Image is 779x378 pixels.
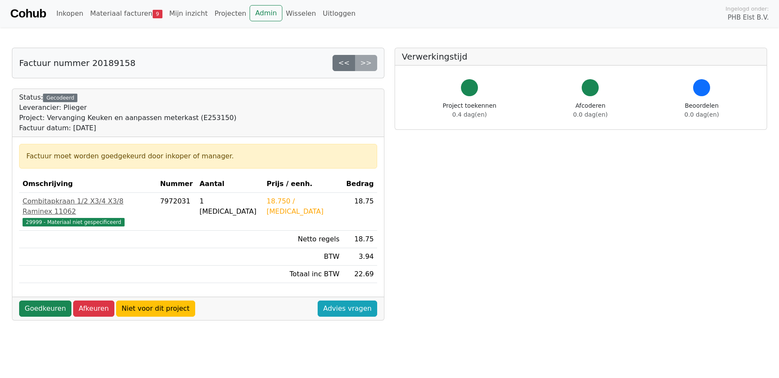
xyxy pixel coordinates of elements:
span: 0.4 dag(en) [452,111,487,118]
a: Admin [250,5,282,21]
td: 18.75 [343,193,377,231]
a: Uitloggen [319,5,359,22]
h5: Verwerkingstijd [402,52,760,62]
span: 9 [153,10,162,18]
div: Beoordelen [685,101,719,119]
div: Factuur moet worden goedgekeurd door inkoper of manager. [26,151,370,161]
a: Wisselen [282,5,319,22]
span: 29999 - Materiaal niet gespecificeerd [23,218,125,226]
a: << [333,55,355,71]
h5: Factuur nummer 20189158 [19,58,136,68]
div: Afcoderen [573,101,608,119]
td: Netto regels [263,231,343,248]
a: Projecten [211,5,250,22]
span: 0.0 dag(en) [573,111,608,118]
td: Totaal inc BTW [263,266,343,283]
div: Combitapkraan 1/2 X3/4 X3/8 Raminex 11062 [23,196,153,217]
th: Nummer [156,175,196,193]
span: PHB Elst B.V. [728,13,769,23]
th: Prijs / eenh. [263,175,343,193]
a: Afkeuren [73,301,114,317]
td: 18.75 [343,231,377,248]
th: Aantal [196,175,263,193]
div: Gecodeerd [43,94,77,102]
div: Factuur datum: [DATE] [19,123,236,133]
a: Mijn inzicht [166,5,211,22]
span: 0.0 dag(en) [685,111,719,118]
th: Omschrijving [19,175,156,193]
div: Status: [19,92,236,133]
td: 22.69 [343,266,377,283]
a: Goedkeuren [19,301,71,317]
td: BTW [263,248,343,266]
th: Bedrag [343,175,377,193]
a: Combitapkraan 1/2 X3/4 X3/8 Raminex 1106229999 - Materiaal niet gespecificeerd [23,196,153,227]
a: Niet voor dit project [116,301,195,317]
td: 7972031 [156,193,196,231]
a: Inkopen [53,5,86,22]
a: Advies vragen [318,301,377,317]
a: Cohub [10,3,46,24]
td: 3.94 [343,248,377,266]
div: 18.750 / [MEDICAL_DATA] [267,196,339,217]
span: Ingelogd onder: [725,5,769,13]
a: Materiaal facturen9 [87,5,166,22]
div: Project: Vervanging Keuken en aanpassen meterkast (E253150) [19,113,236,123]
div: Leverancier: Plieger [19,103,236,113]
div: Project toekennen [443,101,496,119]
div: 1 [MEDICAL_DATA] [199,196,260,217]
